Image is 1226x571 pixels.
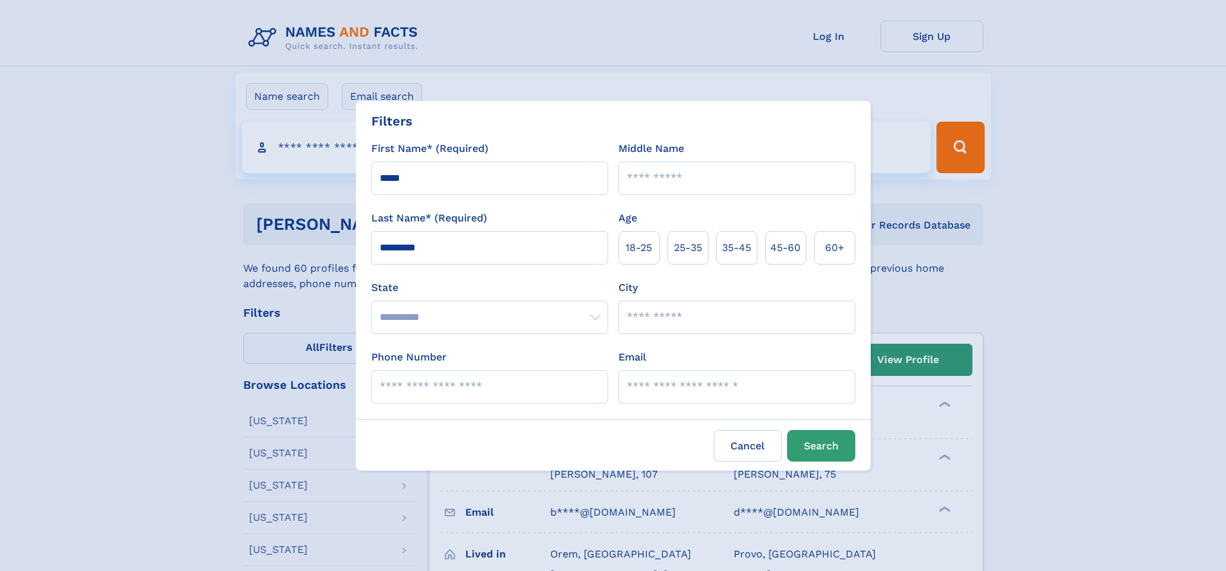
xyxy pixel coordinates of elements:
span: 60+ [825,240,844,256]
div: Filters [371,111,413,131]
label: City [618,280,638,295]
label: Phone Number [371,350,447,365]
label: Email [618,350,646,365]
label: Last Name* (Required) [371,211,487,226]
label: Age [618,211,637,226]
label: First Name* (Required) [371,141,488,156]
span: 25‑35 [674,240,702,256]
span: 35‑45 [722,240,751,256]
label: Middle Name [618,141,684,156]
button: Search [787,430,855,462]
span: 18‑25 [626,240,652,256]
label: State [371,280,608,295]
label: Cancel [714,430,782,462]
span: 45‑60 [770,240,801,256]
